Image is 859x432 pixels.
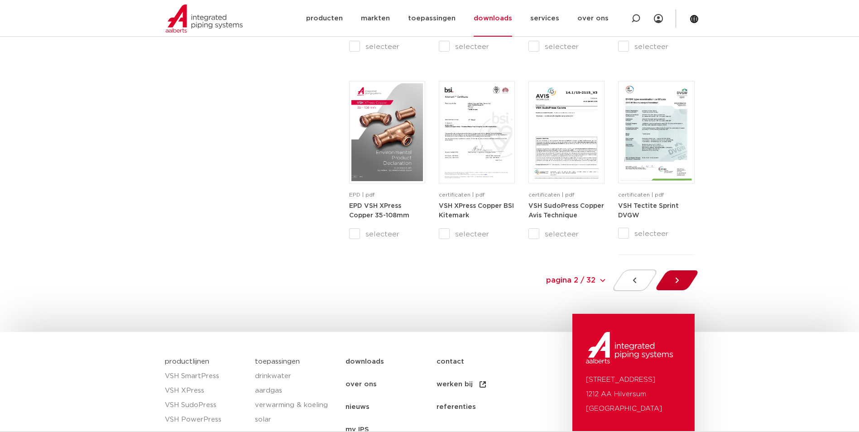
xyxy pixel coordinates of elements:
[255,384,336,398] a: aardgas
[165,413,246,427] a: VSH PowerPress
[349,202,409,219] a: EPD VSH XPress Copper 35-108mm
[255,398,336,413] a: verwarming & koeling
[165,398,246,413] a: VSH SudoPress
[165,369,246,384] a: VSH SmartPress
[528,202,604,219] a: VSH SudoPress Copper Avis Technique
[349,203,409,219] strong: EPD VSH XPress Copper 35-108mm
[437,373,528,396] a: werken bij
[165,358,209,365] a: productlijnen
[437,350,528,373] a: contact
[586,373,681,416] p: [STREET_ADDRESS] 1212 AA Hilversum [GEOGRAPHIC_DATA]
[165,384,246,398] a: VSH XPress
[437,396,528,418] a: referenties
[255,358,300,365] a: toepassingen
[528,192,574,197] span: certificaten | pdf
[441,83,513,181] img: XPress_Koper_BSI_KM789225-1-pdf.jpg
[346,373,437,396] a: over ons
[351,83,423,181] img: VSH-XPress-Copper-35-108mm_A4EPD_5011479_EN-pdf.jpg
[439,229,515,240] label: selecteer
[439,202,514,219] a: VSH XPress Copper BSI Kitemark
[620,83,692,181] img: DVGW_DW_8511BU0144_Tectite_Sprint-1-pdf.jpg
[618,202,679,219] a: VSH Tectite Sprint DVGW
[528,203,604,219] strong: VSH SudoPress Copper Avis Technique
[346,350,437,373] a: downloads
[618,192,664,197] span: certificaten | pdf
[255,413,336,427] a: solar
[528,41,605,52] label: selecteer
[618,228,694,239] label: selecteer
[349,229,425,240] label: selecteer
[618,41,694,52] label: selecteer
[349,192,374,197] span: EPD | pdf
[439,41,515,52] label: selecteer
[531,83,602,181] img: VSH_SudoPress_Copper-Avis_Technique_14-1_15-2115-1-pdf.jpg
[346,396,437,418] a: nieuws
[439,192,485,197] span: certificaten | pdf
[255,369,336,384] a: drinkwater
[618,203,679,219] strong: VSH Tectite Sprint DVGW
[439,203,514,219] strong: VSH XPress Copper BSI Kitemark
[349,41,425,52] label: selecteer
[528,229,605,240] label: selecteer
